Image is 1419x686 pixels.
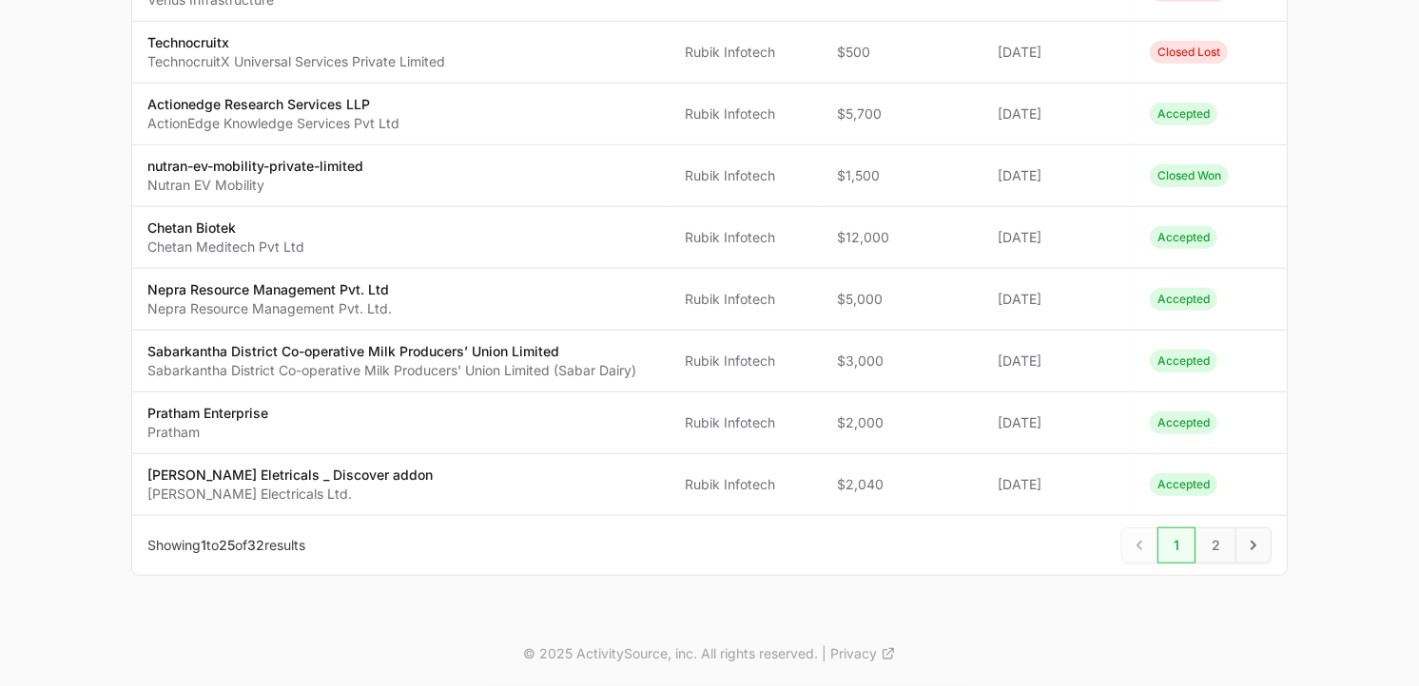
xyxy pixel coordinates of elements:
span: Rubik Infotech [685,43,807,62]
p: Nepra Resource Management Pvt. Ltd. [147,299,392,318]
p: Pratham Enterprise [147,404,268,423]
p: Nutran EV Mobility [147,176,363,195]
span: 25 [219,537,235,553]
span: Rubik Infotech [685,166,807,185]
span: $2,000 [837,413,966,432]
span: 32 [247,537,264,553]
span: Rubik Infotech [685,105,807,124]
p: [PERSON_NAME] Eletricals _ Discover addon [147,466,433,485]
p: Pratham [147,423,268,442]
span: Rubik Infotech [685,475,807,494]
span: $5,700 [837,105,966,124]
span: Rubik Infotech [685,228,807,247]
span: [DATE] [998,475,1119,494]
p: Chetan Biotek [147,219,304,238]
span: [DATE] [998,105,1119,124]
span: Rubik Infotech [685,413,807,432]
span: $3,000 [837,352,966,371]
a: Privacy [830,644,896,663]
p: Actionedge Research Services LLP [147,95,399,114]
span: Rubik Infotech [685,290,807,309]
span: 2 [1195,527,1236,563]
span: [DATE] [998,43,1119,62]
p: © 2025 ActivitySource, inc. All rights reserved. [523,644,818,663]
span: $1,500 [837,166,966,185]
p: Technocruitx [147,33,445,52]
span: Rubik Infotech [685,352,807,371]
span: Next [1235,527,1272,563]
span: [DATE] [998,352,1119,371]
p: [PERSON_NAME] Electricals Ltd. [147,485,433,504]
span: 1 [201,537,206,553]
span: [DATE] [998,413,1119,432]
span: [DATE] [998,166,1119,185]
span: $5,000 [837,290,966,309]
span: [DATE] [998,228,1119,247]
p: nutran-ev-mobility-private-limited [147,157,363,176]
span: | [822,644,826,663]
p: Sabarkantha District Co-operative Milk Producers' Union Limited (Sabar Dairy) [147,361,636,380]
span: [DATE] [998,290,1119,309]
p: ActionEdge Knowledge Services Pvt Ltd [147,114,399,133]
p: Nepra Resource Management Pvt. Ltd [147,280,392,299]
p: TechnocruitX Universal Services Private Limited [147,52,445,71]
p: Showing to of results [147,536,305,555]
span: $12,000 [837,228,966,247]
span: $500 [837,43,966,62]
p: Chetan Meditech Pvt Ltd [147,238,304,257]
p: Sabarkantha District Co-operative Milk Producers’ Union Limited [147,342,636,361]
span: $2,040 [837,475,966,494]
span: 1 [1157,527,1195,563]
